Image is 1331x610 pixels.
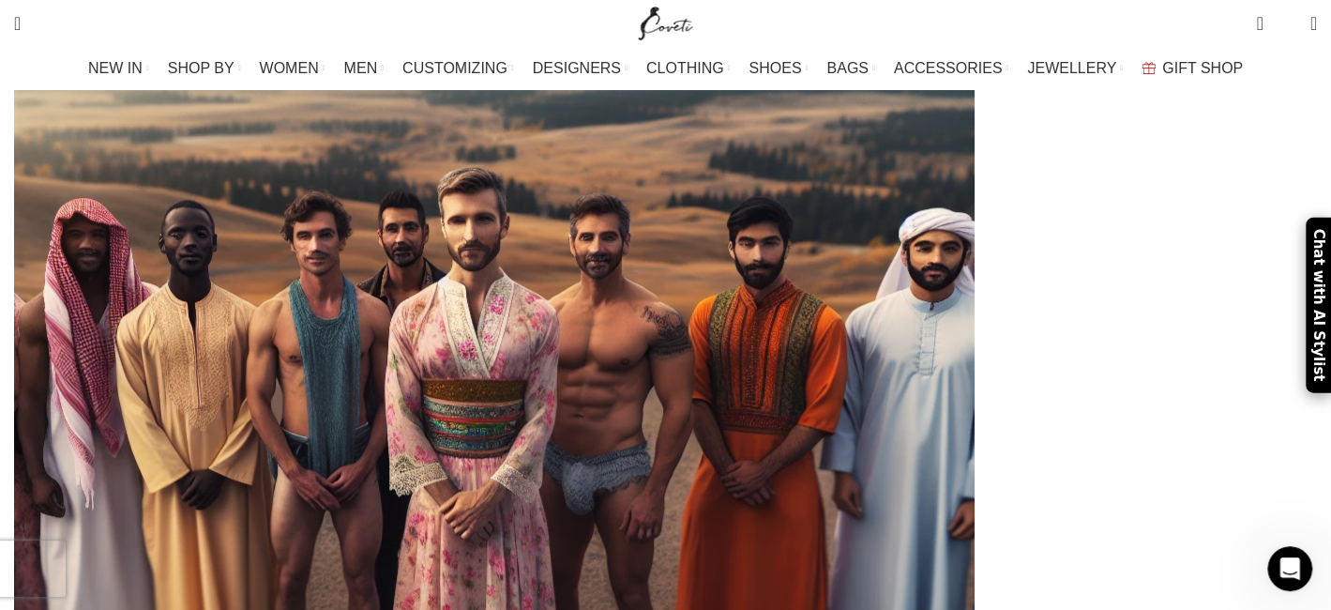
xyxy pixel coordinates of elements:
[749,59,801,77] span: SHOES
[1258,9,1272,23] span: 0
[1281,19,1295,33] span: 0
[402,50,514,87] a: CUSTOMIZING
[894,50,1009,87] a: ACCESSORIES
[260,59,319,77] span: WOMEN
[1162,59,1243,77] span: GIFT SHOP
[1027,59,1116,77] span: JEWELLERY
[260,50,325,87] a: WOMEN
[749,50,808,87] a: SHOES
[344,59,378,77] span: MEN
[5,5,30,42] a: Search
[826,59,868,77] span: BAGS
[1247,5,1272,42] a: 0
[168,50,241,87] a: SHOP BY
[533,50,628,87] a: DESIGNERS
[1142,50,1243,87] a: GIFT SHOP
[894,59,1003,77] span: ACCESSORIES
[5,50,1326,87] div: Main navigation
[344,50,384,87] a: MEN
[168,59,234,77] span: SHOP BY
[88,59,143,77] span: NEW IN
[646,50,731,87] a: CLOTHING
[1142,62,1156,74] img: GiftBag
[402,59,507,77] span: CUSTOMIZING
[1267,546,1312,591] iframe: Intercom live chat
[88,50,149,87] a: NEW IN
[1278,5,1296,42] div: My Wishlist
[826,50,874,87] a: BAGS
[646,59,724,77] span: CLOTHING
[634,14,697,30] a: Site logo
[533,59,621,77] span: DESIGNERS
[1027,50,1123,87] a: JEWELLERY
